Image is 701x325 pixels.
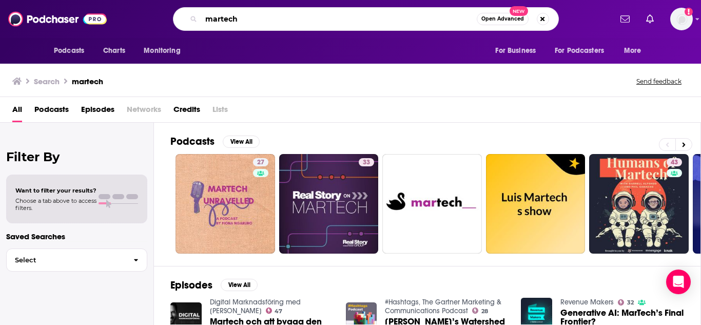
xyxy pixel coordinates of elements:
h3: Search [34,77,60,86]
span: 28 [481,309,488,314]
span: 33 [363,158,370,168]
a: Episodes [81,101,114,122]
a: Digital Marknadsföring med Tony Hammarlund [210,298,301,315]
h3: martech [72,77,103,86]
button: open menu [137,41,193,61]
a: 27 [253,158,268,166]
span: Podcasts [54,44,84,58]
div: Search podcasts, credits, & more... [173,7,559,31]
a: Show notifications dropdown [616,10,634,28]
a: All [12,101,22,122]
span: Networks [127,101,161,122]
a: Revenue Makers [560,298,614,307]
span: For Podcasters [555,44,604,58]
span: 32 [627,300,634,305]
svg: Add a profile image [685,8,693,16]
span: Lists [212,101,228,122]
a: 43 [589,154,689,254]
span: Open Advanced [481,16,524,22]
a: 43 [667,158,682,166]
span: New [510,6,528,16]
button: open menu [488,41,549,61]
span: For Business [495,44,536,58]
span: Charts [103,44,125,58]
span: More [624,44,641,58]
button: open menu [548,41,619,61]
a: Charts [96,41,131,61]
div: Open Intercom Messenger [666,270,691,294]
span: Monitoring [144,44,180,58]
input: Search podcasts, credits, & more... [201,11,477,27]
button: View All [223,136,260,148]
span: Select [7,257,125,263]
a: PodcastsView All [170,135,260,148]
a: #Hashtags, The Gartner Marketing & Communications Podcast [385,298,501,315]
a: 33 [359,158,374,166]
button: Send feedback [633,77,685,86]
h2: Episodes [170,279,212,292]
button: open menu [617,41,654,61]
a: Credits [173,101,200,122]
h2: Podcasts [170,135,215,148]
a: 47 [266,308,283,314]
button: View All [221,279,258,291]
span: 47 [275,309,282,314]
p: Saved Searches [6,232,147,241]
span: 43 [671,158,678,168]
img: Podchaser - Follow, Share and Rate Podcasts [8,9,107,29]
img: User Profile [670,8,693,30]
span: Choose a tab above to access filters. [15,197,96,212]
a: 28 [472,308,488,314]
span: Want to filter your results? [15,187,96,194]
button: Select [6,248,147,272]
button: Open AdvancedNew [477,13,529,25]
span: Logged in as megcassidy [670,8,693,30]
button: Show profile menu [670,8,693,30]
a: Podcasts [34,101,69,122]
a: 27 [176,154,275,254]
a: Show notifications dropdown [642,10,658,28]
a: 32 [618,299,634,305]
span: 27 [257,158,264,168]
a: 33 [279,154,379,254]
h2: Filter By [6,149,147,164]
button: open menu [47,41,98,61]
a: EpisodesView All [170,279,258,292]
